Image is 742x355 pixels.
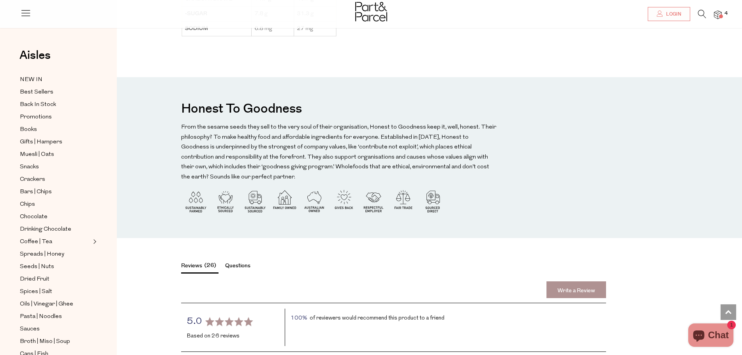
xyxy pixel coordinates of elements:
span: 5.0 [187,317,202,326]
span: Muesli | Oats [20,150,54,159]
span: Spices | Salt [20,287,52,297]
a: 4 [714,11,722,19]
div: Based on 26 reviews [187,332,279,341]
span: Books [20,125,37,134]
button: Reviews [181,261,219,274]
span: Spreads | Honey [20,250,64,259]
a: Best Sellers [20,87,91,97]
inbox-online-store-chat: Shopify online store chat [686,323,736,349]
a: Spreads | Honey [20,249,91,259]
img: Part&Parcel [355,2,387,21]
span: Oils | Vinegar | Ghee [20,300,73,309]
a: Back In Stock [20,100,91,110]
span: Snacks [20,162,39,172]
span: Bars | Chips [20,187,52,197]
span: Aisles [19,47,51,64]
img: P_P-ICONS-Live_Bec_V11_Gives_Back.svg [330,187,358,214]
a: Bars | Chips [20,187,91,197]
img: P_P-ICONS-Live_Bec_V11_Fair_Trade.svg [390,187,417,214]
a: Write a Review [546,281,606,298]
span: NEW IN [20,75,42,85]
a: Promotions [20,112,91,122]
span: Crackers [20,175,45,184]
a: Sauces [20,324,91,334]
a: Aisles [19,49,51,69]
span: Back In Stock [20,100,56,110]
a: Dried Fruit [20,274,91,284]
a: Gifts | Hampers [20,137,91,147]
span: 100% [291,314,307,323]
img: P_P-ICONS-Live_Bec_V11_Sustainable_Sourced.svg [241,187,269,214]
img: P_P-ICONS-Live_Bec_V11_Australian_Owned.svg [301,187,328,214]
a: NEW IN [20,75,91,85]
a: Login [648,7,690,21]
p: From the sesame seeds they sell to the very soul of their organisation, Honest to Goodness keep i... [181,122,497,182]
a: Chocolate [20,212,91,222]
span: 4 [723,10,730,17]
span: Drinking Chocolate [20,225,71,234]
button: Expand/Collapse Coffee | Tea [91,237,97,246]
span: Coffee | Tea [20,237,52,247]
span: Pasta | Noodles [20,312,62,321]
a: Books [20,125,91,134]
a: Pasta | Noodles [20,312,91,321]
span: Dried Fruit [20,275,49,284]
a: Muesli | Oats [20,150,91,159]
span: Sauces [20,325,40,334]
span: Seeds | Nuts [20,262,54,272]
span: Chocolate [20,212,48,222]
img: P_P-ICONS-Live_Bec_V11_Resectecful_Employer.svg [360,187,387,214]
span: Best Sellers [20,88,53,97]
span: Gifts | Hampers [20,138,62,147]
span: Chips [20,200,35,209]
span: 26 [202,261,219,270]
img: P_P-ICONS-Live_Bec_V11_Sustainable_Farmed.svg [182,187,210,214]
a: Seeds | Nuts [20,262,91,272]
img: P_P-ICONS-Live_Bec_V11_Ethically_Sourced.svg [212,187,239,214]
a: Chips [20,200,91,209]
img: P_P-ICONS-Live_Bec_V11_Family_Owned.svg [271,187,298,214]
span: Promotions [20,113,52,122]
button: Questions [225,262,250,272]
a: Oils | Vinegar | Ghee [20,299,91,309]
a: Crackers [20,175,91,184]
a: Broth | Miso | Soup [20,337,91,346]
a: Snacks [20,162,91,172]
a: Drinking Chocolate [20,224,91,234]
span: Broth | Miso | Soup [20,337,70,346]
h3: Honest to Goodness [181,97,302,120]
a: Coffee | Tea [20,237,91,247]
span: of reviewers would recommend this product to a friend [310,315,444,321]
img: P_P-ICONS-Live_Bec_V11_Sourced_Direct.svg [419,187,446,214]
span: Login [664,11,681,18]
a: Spices | Salt [20,287,91,297]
